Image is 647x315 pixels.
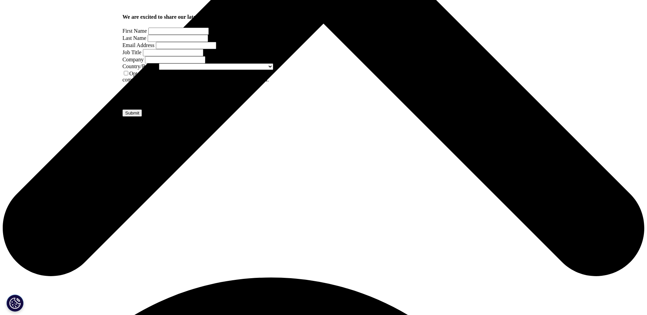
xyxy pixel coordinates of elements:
[122,49,142,55] label: Job Title
[122,71,269,82] label: Opt-in - by selecting this box, I consent to receiving marketing communications and information a...
[122,63,158,69] label: Country/Region
[122,14,288,20] h4: We are excited to share our latest thinking with you.
[122,42,155,48] label: Email Address
[122,35,146,41] label: Last Name
[122,83,226,109] iframe: reCAPTCHA
[122,57,144,62] label: Company
[122,109,142,117] input: Submit
[122,28,147,34] label: First Name
[124,71,128,75] input: Opt-in - by selecting this box, I consent to receiving marketing communications and information a...
[6,295,24,312] button: Cookies Settings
